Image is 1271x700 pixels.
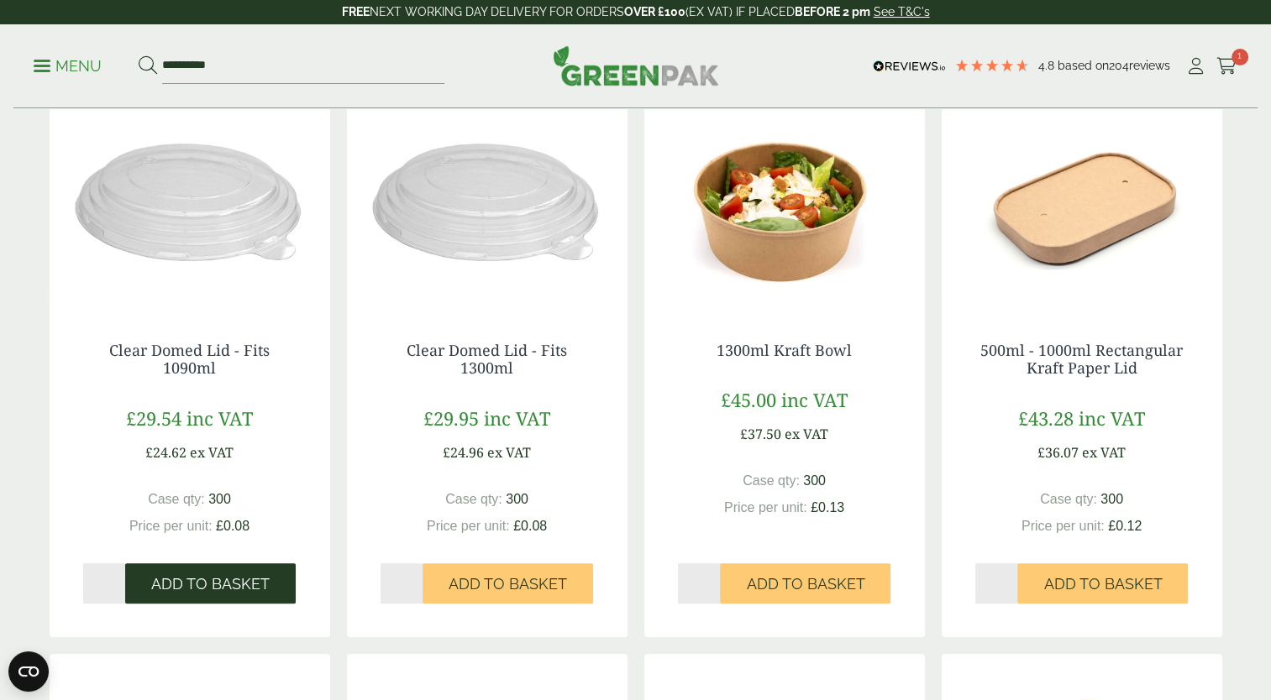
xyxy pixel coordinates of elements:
span: 300 [803,473,826,488]
span: Add to Basket [746,575,864,593]
span: inc VAT [1079,405,1145,431]
span: £36.07 [1037,443,1079,462]
div: 4.79 Stars [954,58,1030,73]
span: ex VAT [487,443,531,462]
span: 300 [1100,492,1123,506]
span: ex VAT [190,443,234,462]
i: Cart [1216,58,1237,75]
strong: OVER £100 [624,5,685,18]
span: £0.08 [216,519,249,533]
span: inc VAT [186,405,253,431]
span: £0.08 [513,519,547,533]
span: reviews [1129,59,1170,72]
img: Kraft Bowl 1300ml with Ceaser Salad [644,98,925,308]
img: Clear Domed Lid - Fits 1000ml-0 [347,98,628,308]
span: £43.28 [1018,405,1074,431]
span: £0.12 [1108,519,1142,533]
a: 1300ml Kraft Bowl [717,340,852,360]
p: Menu [34,56,102,76]
a: Clear Domed Lid - Fits 1300ml [407,340,567,379]
img: 2723006 Paper Lid for Rectangular Kraft Bowl v1 [942,98,1222,308]
span: Add to Basket [449,575,567,593]
span: Price per unit: [129,519,213,533]
span: £24.96 [443,443,484,462]
a: Menu [34,56,102,73]
span: Based on [1058,59,1109,72]
button: Add to Basket [1017,563,1188,603]
button: Add to Basket [720,563,890,603]
strong: FREE [342,5,370,18]
span: Case qty: [743,473,800,488]
span: Case qty: [148,492,205,506]
a: 1 [1216,54,1237,79]
span: £24.62 [145,443,186,462]
span: Add to Basket [151,575,270,593]
a: 500ml - 1000ml Rectangular Kraft Paper Lid [980,340,1183,379]
span: £29.54 [126,405,181,431]
span: 4.8 [1038,59,1058,72]
span: Case qty: [445,492,502,506]
span: Price per unit: [724,500,807,515]
strong: BEFORE 2 pm [795,5,870,18]
img: REVIEWS.io [873,60,946,72]
span: Price per unit: [1022,519,1105,533]
span: 204 [1109,59,1129,72]
span: inc VAT [781,387,848,412]
span: 300 [208,492,231,506]
img: Clear Domed Lid - Fits 1000ml-0 [50,98,330,308]
a: See T&C's [874,5,930,18]
span: ex VAT [785,425,828,443]
img: GreenPak Supplies [553,45,719,86]
span: inc VAT [484,405,550,431]
span: £0.13 [811,500,844,515]
a: Clear Domed Lid - Fits 1090ml [109,340,270,379]
button: Add to Basket [423,563,593,603]
span: £29.95 [423,405,479,431]
span: £37.50 [740,425,781,443]
span: Price per unit: [427,519,510,533]
span: ex VAT [1082,443,1126,462]
span: Add to Basket [1043,575,1162,593]
span: £45.00 [721,387,776,412]
i: My Account [1185,58,1206,75]
span: Case qty: [1040,492,1097,506]
span: 1 [1232,49,1248,65]
span: 300 [506,492,528,506]
button: Add to Basket [125,563,296,603]
button: Open CMP widget [8,651,49,692]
